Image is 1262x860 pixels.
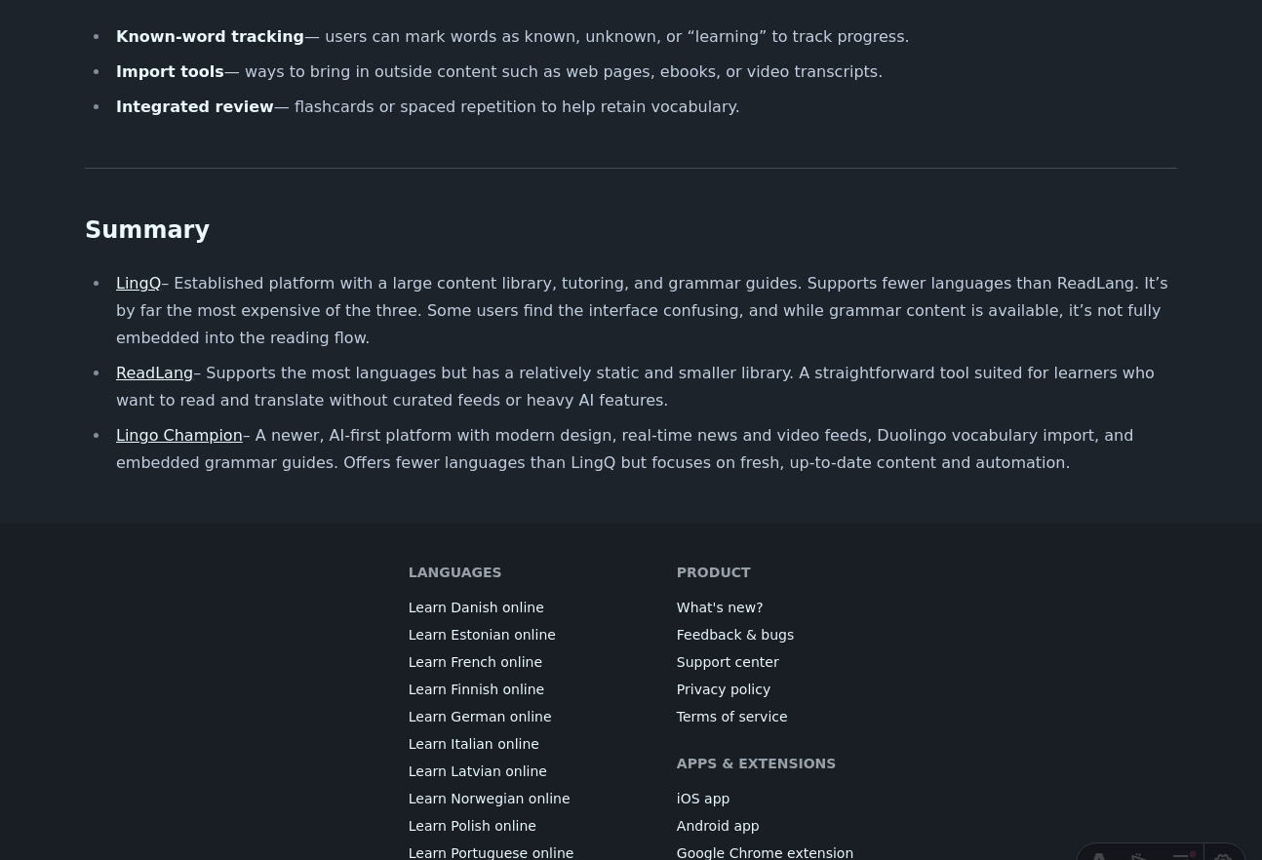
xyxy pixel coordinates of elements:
[409,762,547,781] a: Learn Latvian online
[409,598,544,617] a: Learn Danish online
[116,98,274,116] strong: Integrated review
[677,789,730,808] a: iOS app
[116,62,224,81] strong: Import tools
[409,680,544,699] a: Learn Finnish online
[409,789,571,808] a: Learn Norwegian online
[110,270,1177,352] li: – Established platform with a large content library, tutoring, and grammar guides. Supports fewer...
[677,680,770,699] a: Privacy policy
[110,94,1177,121] li: — flashcards or spaced repetition to help retain vocabulary.
[677,563,751,582] h6: Product
[677,816,760,836] a: Android app
[116,274,161,293] a: LingQ
[110,23,1177,51] li: — users can mark words as known, unknown, or “learning” to track progress.
[677,652,779,672] a: Support center
[677,598,764,617] a: What's new?
[116,364,193,382] a: ReadLang
[677,707,788,726] a: Terms of service
[110,59,1177,86] li: — ways to bring in outside content such as web pages, ebooks, or video transcripts.
[85,215,1177,247] h2: Summary
[110,360,1177,414] li: – Supports the most languages but has a relatively static and smaller library. A straightforward ...
[409,563,502,582] h6: Languages
[409,625,556,645] a: Learn Estonian online
[409,816,536,836] a: Learn Polish online
[409,734,539,754] a: Learn Italian online
[409,652,542,672] a: Learn French online
[116,426,243,445] a: Lingo Champion
[110,422,1177,477] li: – A newer, AI-first platform with modern design, real-time news and video feeds, Duolingo vocabul...
[409,707,552,726] a: Learn German online
[677,754,837,773] h6: Apps & extensions
[116,27,304,46] strong: Known-word tracking
[677,625,794,645] a: Feedback & bugs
